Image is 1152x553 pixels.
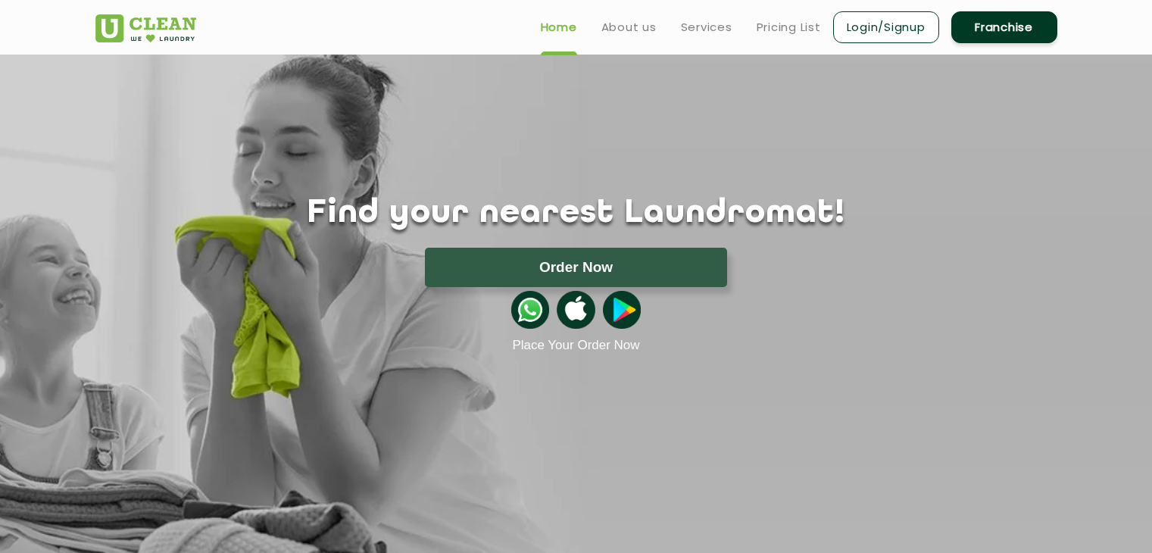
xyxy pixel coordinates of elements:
a: Pricing List [757,18,821,36]
a: Login/Signup [833,11,939,43]
a: About us [601,18,657,36]
img: playstoreicon.png [603,291,641,329]
h1: Find your nearest Laundromat! [84,195,1069,233]
a: Place Your Order Now [512,338,639,353]
button: Order Now [425,248,727,287]
img: whatsappicon.png [511,291,549,329]
img: UClean Laundry and Dry Cleaning [95,14,196,42]
a: Home [541,18,577,36]
a: Services [681,18,732,36]
img: apple-icon.png [557,291,595,329]
a: Franchise [951,11,1057,43]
